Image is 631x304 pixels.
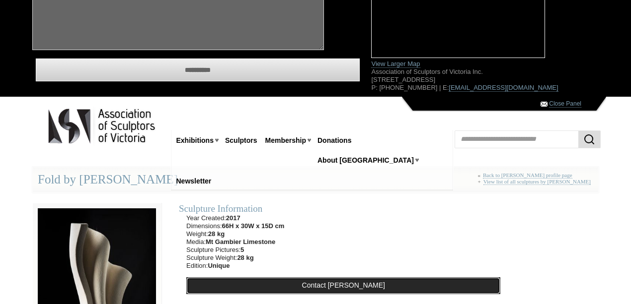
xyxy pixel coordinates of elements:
[186,262,284,270] li: Edition:
[226,214,240,222] strong: 2017
[179,203,508,214] div: Sculpture Information
[449,84,558,92] a: [EMAIL_ADDRESS][DOMAIN_NAME]
[208,262,230,269] strong: Unique
[222,222,285,230] strong: 66H x 30W x 15D cm
[172,172,216,190] a: Newsletter
[237,254,253,261] strong: 28 kg
[221,131,261,150] a: Sculptors
[208,230,225,238] strong: 28 kg
[483,179,591,185] a: View list of all sculptures by [PERSON_NAME]
[172,131,218,150] a: Exhibitions
[549,100,581,108] a: Close Panel
[483,172,572,179] a: Back to [PERSON_NAME] profile page
[371,60,420,68] a: View Larger Map
[186,277,500,294] a: Contact [PERSON_NAME]
[541,102,548,107] img: Contact ASV
[186,222,284,230] li: Dimensions:
[186,254,284,262] li: Sculpture Weight:
[314,151,418,170] a: About [GEOGRAPHIC_DATA]
[314,131,355,150] a: Donations
[48,107,157,146] img: logo.png
[186,230,284,238] li: Weight:
[186,246,284,254] li: Sculpture Pictures:
[32,167,599,193] div: Fold by [PERSON_NAME]
[206,238,275,245] strong: Mt Gambier Limestone
[371,68,599,92] p: Association of Sculptors of Victoria Inc. [STREET_ADDRESS] P: [PHONE_NUMBER] | E:
[478,172,594,189] div: « +
[261,131,310,150] a: Membership
[186,238,284,246] li: Media:
[240,246,244,253] strong: 5
[583,133,595,145] img: Search
[186,214,284,222] li: Year Created:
